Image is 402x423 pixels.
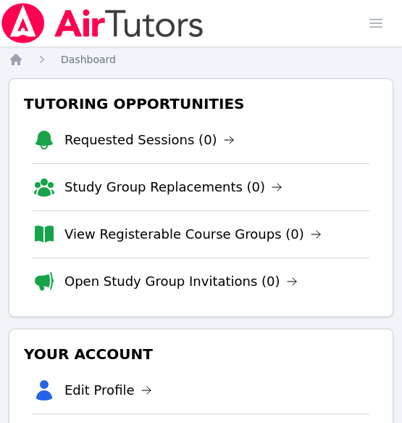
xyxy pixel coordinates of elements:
[9,52,393,67] nav: Breadcrumb
[64,380,152,401] a: Edit Profile
[64,130,235,150] a: Requested Sessions (0)
[61,52,116,67] a: Dashboard
[64,271,298,292] a: Open Study Group Invitations (0)
[21,91,381,117] h3: Tutoring Opportunities
[21,341,381,367] h3: Your Account
[64,177,282,197] a: Study Group Replacements (0)
[61,54,116,65] span: Dashboard
[64,224,322,245] a: View Registerable Course Groups (0)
